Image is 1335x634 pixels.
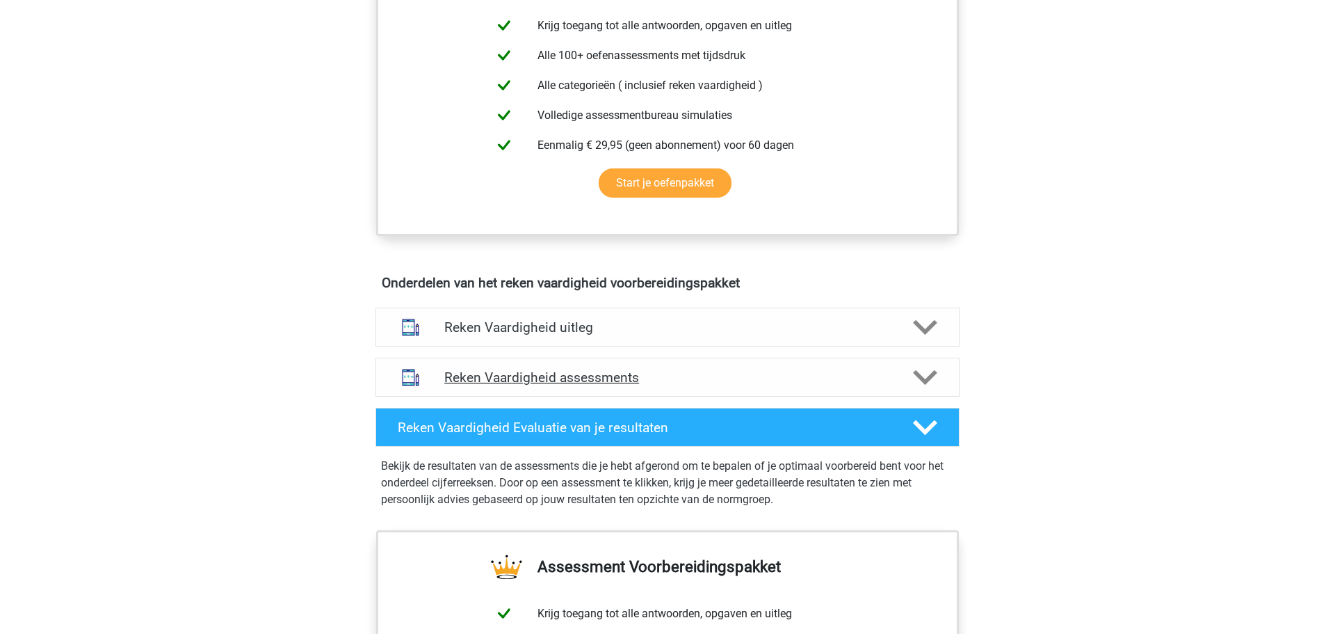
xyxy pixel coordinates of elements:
[444,370,891,386] h4: Reken Vaardigheid assessments
[393,310,428,345] img: reken vaardigheid uitleg
[370,308,965,347] a: uitleg Reken Vaardigheid uitleg
[381,458,954,508] p: Bekijk de resultaten van de assessments die je hebt afgerond om te bepalen of je optimaal voorber...
[382,275,953,291] h4: Onderdelen van het reken vaardigheid voorbereidingspakket
[444,319,891,335] h4: Reken Vaardigheid uitleg
[398,420,891,436] h4: Reken Vaardigheid Evaluatie van je resultaten
[370,358,965,397] a: assessments Reken Vaardigheid assessments
[599,168,731,198] a: Start je oefenpakket
[393,360,428,395] img: reken vaardigheid assessments
[370,408,965,447] a: Reken Vaardigheid Evaluatie van je resultaten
